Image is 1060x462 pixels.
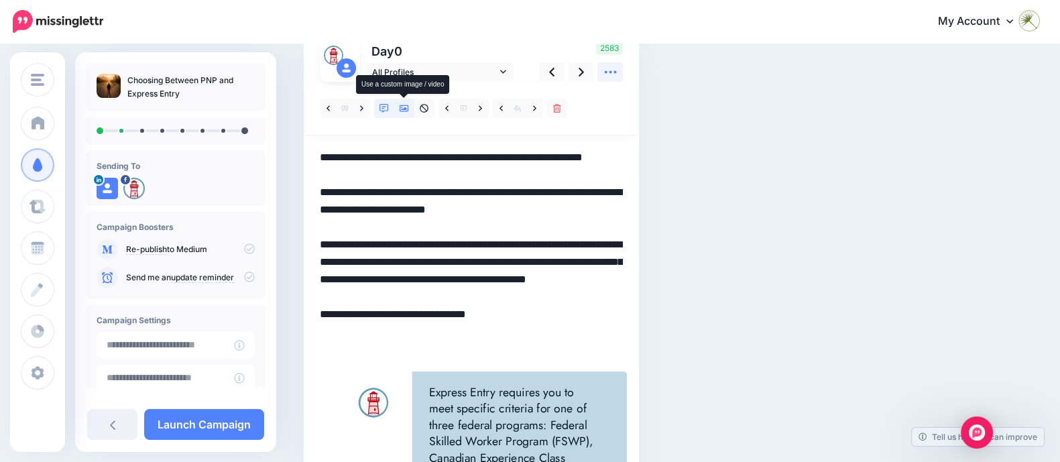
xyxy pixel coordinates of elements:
[171,272,234,283] a: update reminder
[337,58,356,78] img: user_default_image.png
[365,42,515,61] p: Day
[394,44,402,58] span: 0
[126,244,167,255] a: Re-publish
[126,272,255,284] p: Send me an
[97,178,118,199] img: user_default_image.png
[127,74,255,101] p: Choosing Between PNP and Express Entry
[324,46,343,65] img: 492302255_122102970692840967_6659836959717780791_n-bsa153596.jpg
[925,5,1040,38] a: My Account
[596,42,623,55] span: 2583
[372,65,497,79] span: All Profiles
[97,315,255,325] h4: Campaign Settings
[31,74,44,86] img: menu.png
[126,243,255,255] p: to Medium
[13,10,103,33] img: Missinglettr
[961,416,993,449] div: Open Intercom Messenger
[97,74,121,98] img: aabda72740dd4f2ff10f332686a0a516_thumb.jpg
[365,62,513,82] a: All Profiles
[97,161,255,171] h4: Sending To
[97,222,255,232] h4: Campaign Boosters
[123,178,145,199] img: 492302255_122102970692840967_6659836959717780791_n-bsa153596.jpg
[912,428,1044,446] a: Tell us how we can improve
